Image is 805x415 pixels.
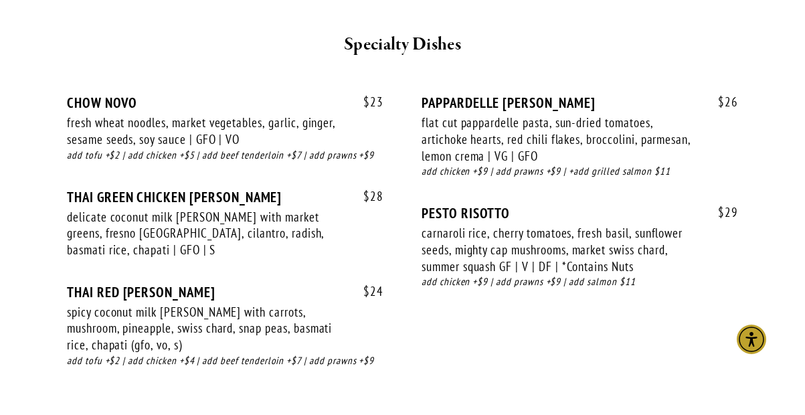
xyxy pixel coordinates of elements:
div: carnaroli rice, cherry tomatoes, fresh basil, sunflower seeds, mighty cap mushrooms, market swiss... [422,225,700,274]
div: Accessibility Menu [737,325,766,354]
div: add chicken +$9 | add prawns +$9 | +add grilled salmon $11 [422,164,738,179]
span: $ [363,94,370,110]
strong: Specialty Dishes [344,33,461,56]
div: add chicken +$9 | add prawns +$9 | add salmon $11 [422,274,738,290]
div: PESTO RISOTTO [422,205,738,222]
div: add tofu +$2 | add chicken +$5 | add beef tenderloin +$7 | add prawns +$9 [67,148,383,163]
span: 29 [705,205,738,220]
div: add tofu +$2 | add chicken +$4 | add beef tenderloin +$7 | add prawns +$9 [67,353,383,369]
div: THAI RED [PERSON_NAME] [67,284,383,301]
span: 28 [350,189,383,204]
span: $ [718,204,725,220]
div: fresh wheat noodles, market vegetables, garlic, ginger, sesame seeds, soy sauce | GFO | VO [67,114,345,147]
span: $ [363,188,370,204]
span: 23 [350,94,383,110]
span: 26 [705,94,738,110]
div: flat cut pappardelle pasta, sun-dried tomatoes, artichoke hearts, red chili flakes, broccolini, p... [422,114,700,164]
span: 24 [350,284,383,299]
span: $ [363,283,370,299]
div: CHOW NOVO [67,94,383,111]
div: PAPPARDELLE [PERSON_NAME] [422,94,738,111]
div: THAI GREEN CHICKEN [PERSON_NAME] [67,189,383,205]
div: delicate coconut milk [PERSON_NAME] with market greens, fresno [GEOGRAPHIC_DATA], cilantro, radis... [67,209,345,258]
span: $ [718,94,725,110]
div: spicy coconut milk [PERSON_NAME] with carrots, mushroom, pineapple, swiss chard, snap peas, basma... [67,304,345,353]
